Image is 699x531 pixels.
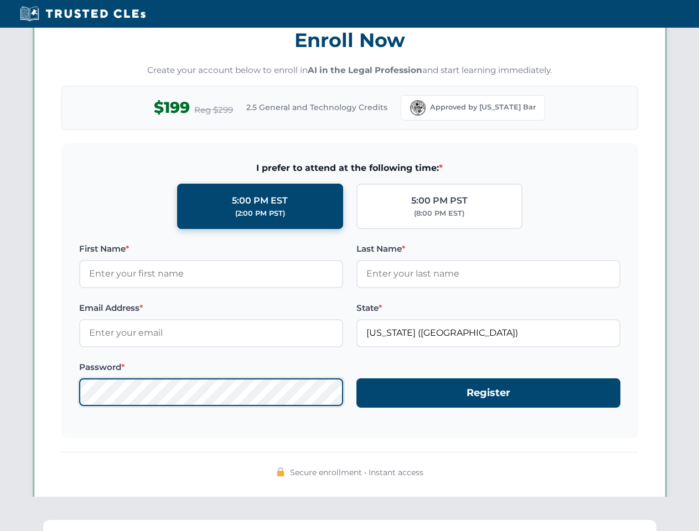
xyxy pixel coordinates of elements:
[79,301,343,315] label: Email Address
[410,100,426,116] img: Florida Bar
[414,208,464,219] div: (8:00 PM EST)
[235,208,285,219] div: (2:00 PM PST)
[79,361,343,374] label: Password
[290,466,423,478] span: Secure enrollment • Instant access
[356,378,620,408] button: Register
[232,194,288,208] div: 5:00 PM EST
[17,6,149,22] img: Trusted CLEs
[411,194,468,208] div: 5:00 PM PST
[430,102,536,113] span: Approved by [US_STATE] Bar
[356,301,620,315] label: State
[276,467,285,476] img: 🔒
[356,260,620,288] input: Enter your last name
[79,242,343,256] label: First Name
[79,260,343,288] input: Enter your first name
[61,64,638,77] p: Create your account below to enroll in and start learning immediately.
[194,103,233,117] span: Reg $299
[79,161,620,175] span: I prefer to attend at the following time:
[154,95,190,120] span: $199
[61,23,638,58] h3: Enroll Now
[79,319,343,347] input: Enter your email
[356,242,620,256] label: Last Name
[308,65,422,75] strong: AI in the Legal Profession
[246,101,387,113] span: 2.5 General and Technology Credits
[356,319,620,347] input: Florida (FL)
